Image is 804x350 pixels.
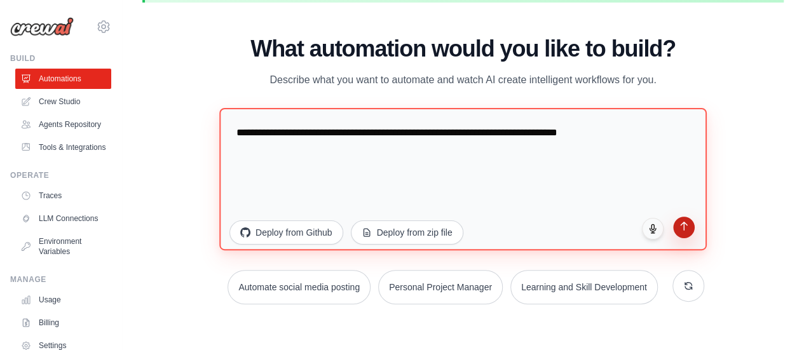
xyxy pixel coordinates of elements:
p: Describe what you want to automate and watch AI create intelligent workflows for you. [250,72,677,88]
a: Automations [15,69,111,89]
div: Operate [10,170,111,180]
a: Tools & Integrations [15,137,111,158]
a: Crew Studio [15,91,111,112]
a: Environment Variables [15,231,111,262]
iframe: Chat Widget [740,289,804,350]
div: Manage [10,274,111,285]
h1: What automation would you like to build? [222,36,704,62]
a: Agents Repository [15,114,111,135]
div: Build [10,53,111,64]
a: LLM Connections [15,208,111,229]
a: Usage [15,290,111,310]
a: Billing [15,313,111,333]
img: Logo [10,17,74,36]
button: Deploy from Github [229,220,343,245]
a: Traces [15,185,111,206]
button: Personal Project Manager [378,270,503,304]
button: Automate social media posting [228,270,371,304]
button: Deploy from zip file [351,220,463,245]
button: Learning and Skill Development [510,270,658,304]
